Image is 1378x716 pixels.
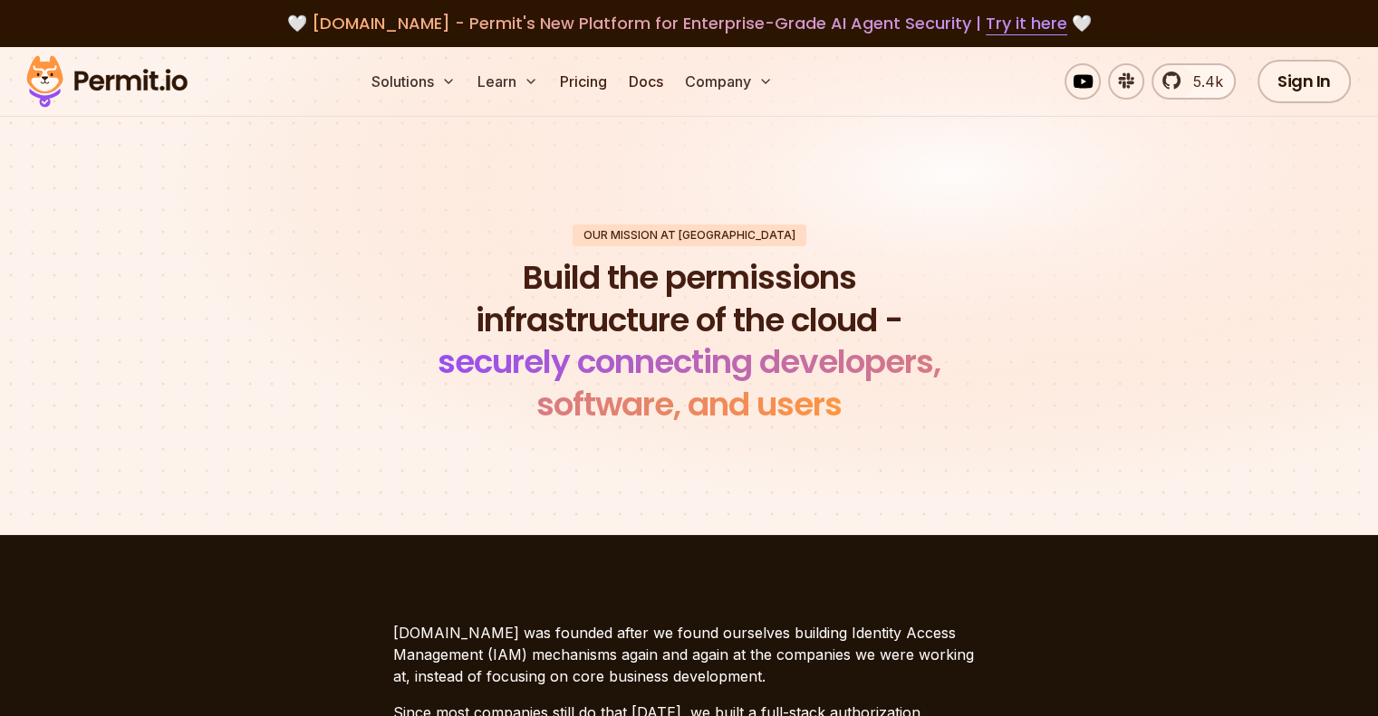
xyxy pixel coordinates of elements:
[438,339,940,427] span: securely connecting developers, software, and users
[312,12,1067,34] span: [DOMAIN_NAME] - Permit's New Platform for Enterprise-Grade AI Agent Security |
[573,224,806,246] div: Our mission at [GEOGRAPHIC_DATA]
[553,63,614,100] a: Pricing
[622,63,670,100] a: Docs
[364,63,463,100] button: Solutions
[1182,71,1223,92] span: 5.4k
[393,622,986,687] p: [DOMAIN_NAME] was founded after we found ourselves building Identity Access Management (IAM) mech...
[470,63,545,100] button: Learn
[18,51,196,112] img: Permit logo
[43,11,1335,36] div: 🤍 🤍
[1258,60,1351,103] a: Sign In
[986,12,1067,35] a: Try it here
[1152,63,1236,100] a: 5.4k
[678,63,780,100] button: Company
[413,257,966,426] h1: Build the permissions infrastructure of the cloud -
